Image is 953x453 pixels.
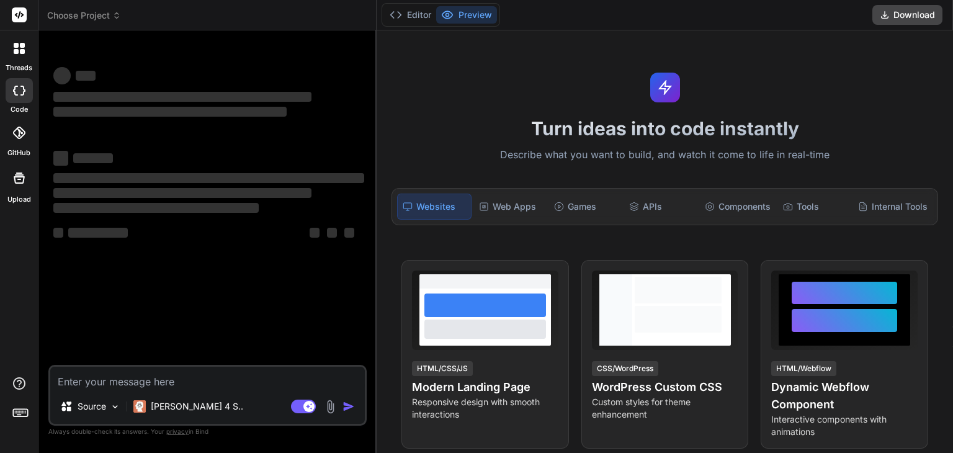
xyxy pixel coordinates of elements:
[6,63,32,73] label: threads
[76,71,96,81] span: ‌
[166,428,189,435] span: privacy
[412,396,558,421] p: Responsive design with smooth interactions
[7,148,30,158] label: GitHub
[53,67,71,84] span: ‌
[53,228,63,238] span: ‌
[384,147,946,163] p: Describe what you want to build, and watch it come to life in real-time
[53,92,311,102] span: ‌
[53,107,287,117] span: ‌
[853,194,933,220] div: Internal Tools
[310,228,320,238] span: ‌
[397,194,471,220] div: Websites
[68,228,128,238] span: ‌
[110,401,120,412] img: Pick Models
[592,379,738,396] h4: WordPress Custom CSS
[778,194,851,220] div: Tools
[549,194,622,220] div: Games
[700,194,776,220] div: Components
[327,228,337,238] span: ‌
[48,426,367,437] p: Always double-check its answers. Your in Bind
[7,194,31,205] label: Upload
[78,400,106,413] p: Source
[73,153,113,163] span: ‌
[151,400,243,413] p: [PERSON_NAME] 4 S..
[11,104,28,115] label: code
[384,117,946,140] h1: Turn ideas into code instantly
[859,271,913,283] span: View Prompt
[771,361,836,376] div: HTML/Webflow
[344,228,354,238] span: ‌
[500,271,553,283] span: View Prompt
[436,6,497,24] button: Preview
[872,5,942,25] button: Download
[53,173,364,183] span: ‌
[385,6,436,24] button: Editor
[771,379,918,413] h4: Dynamic Webflow Component
[474,194,547,220] div: Web Apps
[53,151,68,166] span: ‌
[624,194,697,220] div: APIs
[323,400,338,414] img: attachment
[771,413,918,438] p: Interactive components with animations
[592,396,738,421] p: Custom styles for theme enhancement
[53,188,311,198] span: ‌
[412,361,473,376] div: HTML/CSS/JS
[47,9,121,22] span: Choose Project
[342,400,355,413] img: icon
[412,379,558,396] h4: Modern Landing Page
[679,271,733,283] span: View Prompt
[592,361,658,376] div: CSS/WordPress
[133,400,146,413] img: Claude 4 Sonnet
[53,203,259,213] span: ‌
